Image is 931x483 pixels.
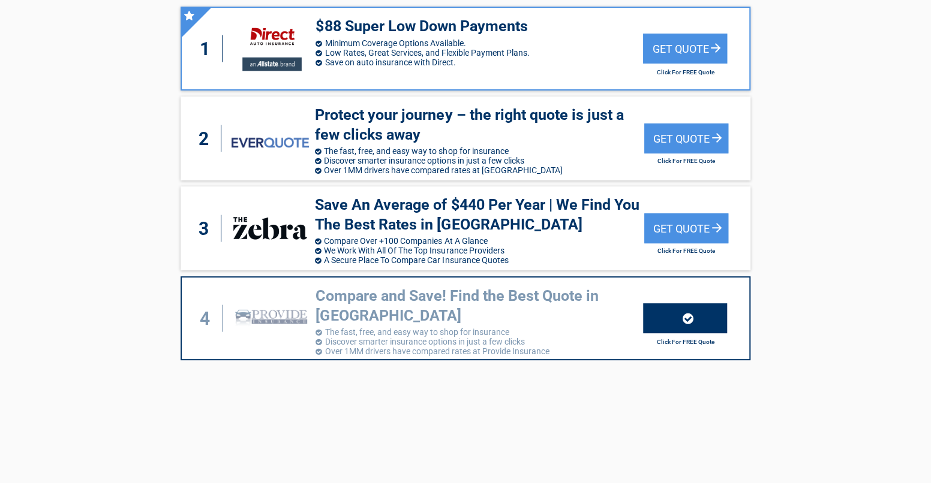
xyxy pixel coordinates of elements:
[315,165,644,175] li: Over 1MM drivers have compared rates at [GEOGRAPHIC_DATA]
[194,305,223,332] div: 4
[315,246,644,255] li: We Work With All Of The Top Insurance Providers
[194,35,223,62] div: 1
[644,123,728,153] div: Get Quote
[644,247,728,254] h2: Click For FREE Quote
[233,300,310,337] img: provide-insurance's logo
[193,125,221,152] div: 2
[644,213,728,243] div: Get Quote
[643,339,727,345] h2: Click For FREE Quote
[316,17,643,37] h3: $88 Super Low Down Payments
[643,34,727,64] div: Get Quote
[316,346,643,356] li: Over 1MM drivers have compared rates at Provide Insurance
[315,146,644,156] li: The fast, free, and easy way to shop for insurance
[193,215,221,242] div: 3
[316,58,643,67] li: Save on auto insurance with Direct.
[316,38,643,48] li: Minimum Coverage Options Available.
[315,236,644,246] li: Compare Over +100 Companies At A Glance
[643,69,727,76] h2: Click For FREE Quote
[316,286,643,325] h3: Compare and Save! Find the Best Quote in [GEOGRAPHIC_DATA]
[232,137,309,147] img: everquote's logo
[316,327,643,337] li: The fast, free, and easy way to shop for insurance
[232,210,309,247] img: thezebra's logo
[315,255,644,265] li: A Secure Place To Compare Car Insurance Quotes
[316,48,643,58] li: Low Rates, Great Services, and Flexible Payment Plans.
[316,337,643,346] li: Discover smarter insurance options in just a few clicks
[315,156,644,165] li: Discover smarter insurance options in just a few clicks
[315,105,644,144] h3: Protect your journey – the right quote is just a few clicks away
[644,158,728,164] h2: Click For FREE Quote
[315,195,644,234] h3: Save An Average of $440 Per Year | We Find You The Best Rates in [GEOGRAPHIC_DATA]
[233,19,310,78] img: directauto's logo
